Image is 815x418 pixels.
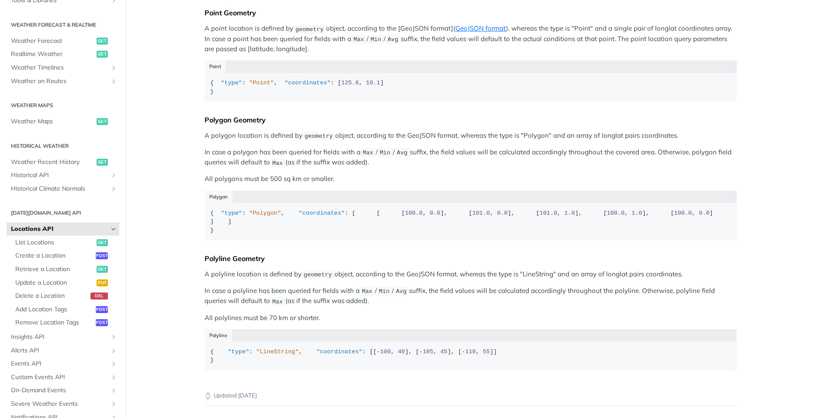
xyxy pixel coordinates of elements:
span: 55 [483,348,490,355]
span: Retrieve a Location [15,265,94,274]
a: Weather Mapsget [7,115,119,128]
span: Avg [396,288,406,295]
button: Show subpages for Historical API [110,172,117,179]
span: Avg [397,150,407,156]
a: Weather TimelinesShow subpages for Weather Timelines [7,61,119,74]
button: Show subpages for Events API [110,360,117,367]
button: Show subpages for Custom Events API [110,374,117,381]
span: Realtime Weather [11,50,94,59]
div: { : , : [ [ [ , ], [ , ], [ , ], [ , ], [ , ] ] ] } [210,209,731,235]
a: Weather on RoutesShow subpages for Weather on Routes [7,75,119,88]
button: Show subpages for Alerts API [110,347,117,354]
button: Show subpages for Historical Climate Normals [110,185,117,192]
span: Max [272,160,283,166]
a: Realtime Weatherget [7,48,119,61]
span: Custom Events API [11,373,108,382]
a: Create a Locationpost [11,249,119,262]
span: 0.0 [430,210,440,216]
span: 101.0 [540,210,558,216]
button: Show subpages for Weather Timelines [110,64,117,71]
span: "Point" [249,80,274,86]
span: Weather Forecast [11,37,94,45]
span: "type" [228,348,250,355]
span: Alerts API [11,346,108,355]
span: Historical API [11,171,108,180]
span: - [419,348,423,355]
span: "Polygon" [249,210,281,216]
span: Events API [11,359,108,368]
span: Max [363,150,373,156]
span: Min [380,150,390,156]
span: Weather Timelines [11,63,108,72]
span: 100 [380,348,391,355]
span: get [97,51,108,58]
span: 0.0 [497,210,507,216]
p: A polygon location is defined by object, according to the GeoJSON format, whereas the type is "Po... [205,131,737,141]
a: Weather Forecastget [7,35,119,48]
a: GeoJSON format [455,24,506,32]
a: Delete a Locationdel [11,289,119,303]
span: 100.0 [405,210,423,216]
span: 0.0 [699,210,709,216]
a: Events APIShow subpages for Events API [7,357,119,370]
span: Weather Recent History [11,158,94,167]
span: Update a Location [15,279,94,287]
span: 10.1 [366,80,380,86]
span: Max [362,288,372,295]
span: geometry [304,272,332,278]
button: Show subpages for On-Demand Events [110,387,117,394]
button: Show subpages for Weather on Routes [110,78,117,85]
span: put [97,279,108,286]
p: All polylines must be 70 km or shorter. [205,313,737,323]
span: - [377,348,380,355]
div: { : , : [[ , ], [ , ], [ , ]] } [210,348,731,365]
span: Severe Weather Events [11,400,108,408]
span: Insights API [11,333,108,341]
span: 40 [398,348,405,355]
span: "coordinates" [284,80,330,86]
span: Locations API [11,225,108,233]
span: geometry [305,133,333,139]
span: Max [354,36,364,43]
span: geometry [295,26,324,32]
h2: Weather Maps [7,101,119,109]
span: Avg [388,36,398,43]
a: Insights APIShow subpages for Insights API [7,331,119,344]
button: Show subpages for Severe Weather Events [110,401,117,408]
span: get [97,159,108,166]
div: { : , : [ , ] } [210,79,731,96]
p: A point location is defined by object, according to the [GeoJSON format]( ), whereas the type is ... [205,24,737,54]
span: 125.6 [341,80,359,86]
div: Polygon Geometry [205,115,737,124]
span: 100.0 [607,210,625,216]
span: "coordinates" [316,348,362,355]
span: get [97,118,108,125]
span: get [97,38,108,45]
p: A polyline location is defined by object, according to the GeoJSON format, whereas the type is "L... [205,269,737,279]
h2: Historical Weather [7,142,119,150]
a: List Locationsget [11,236,119,249]
p: In case a polygon has been queried for fields with a / / suffix, the field values will be calcula... [205,147,737,168]
span: Weather Maps [11,117,94,126]
span: Add Location Tags [15,305,94,314]
p: Updated [DATE] [205,391,737,400]
span: Min [379,288,389,295]
span: post [96,319,108,326]
span: 101.0 [472,210,490,216]
span: List Locations [15,238,94,247]
p: In case a polyline has been queried for fields with a / / suffix, the field values will be calcul... [205,286,737,307]
div: Polyline Geometry [205,254,737,263]
a: Update a Locationput [11,276,119,289]
a: Add Location Tagspost [11,303,119,316]
span: "type" [221,210,242,216]
span: post [96,252,108,259]
p: All polygons must be 500 sq km or smaller. [205,174,737,184]
span: - [461,348,465,355]
a: Locations APIHide subpages for Locations API [7,223,119,236]
a: Retrieve a Locationget [11,263,119,276]
h2: [DATE][DOMAIN_NAME] API [7,209,119,217]
span: Remove Location Tags [15,318,94,327]
span: get [97,266,108,273]
a: Severe Weather EventsShow subpages for Severe Weather Events [7,397,119,411]
span: 100.0 [674,210,692,216]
